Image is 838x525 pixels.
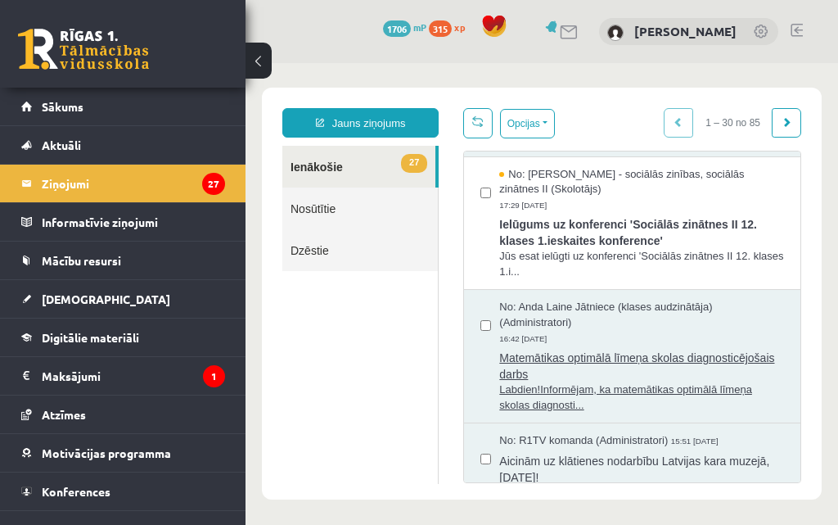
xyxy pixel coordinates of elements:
[202,173,225,195] i: 27
[21,203,225,241] a: Informatīvie ziņojumi
[155,91,182,110] span: 27
[254,104,538,134] span: No: [PERSON_NAME] - sociālās zinības, sociālās zinātnes II (Skolotājs)
[426,373,476,385] span: 15:51 [DATE]
[634,23,737,39] a: [PERSON_NAME]
[18,29,149,70] a: Rīgas 1. Tālmācības vidusskola
[254,104,538,217] a: No: [PERSON_NAME] - sociālās zinības, sociālās zinātnes II (Skolotājs) 17:29 [DATE] Ielūgums uz k...
[21,319,225,356] a: Digitālie materiāli
[21,396,225,433] a: Atzīmes
[254,237,538,350] a: No: Anda Laine Jātniece (klases audzinātāja) (Administratori) 16:42 [DATE] Matemātikas optimālā l...
[454,20,465,34] span: xp
[21,88,225,125] a: Sākums
[429,20,452,37] span: 315
[383,20,426,34] a: 1706 mP
[37,124,192,166] a: Nosūtītie
[42,99,83,114] span: Sākums
[42,138,81,152] span: Aktuāli
[254,370,422,386] span: No: R1TV komanda (Administratori)
[37,83,190,124] a: 27Ienākošie
[254,186,538,216] span: Jūs esat ielūgti uz konferenci 'Sociālās zinātnes II 12. klases 1.i...
[42,330,139,345] span: Digitālie materiāli
[42,203,225,241] legend: Informatīvie ziņojumi
[21,165,225,202] a: Ziņojumi27
[42,253,121,268] span: Mācību resursi
[42,357,225,395] legend: Maksājumi
[21,126,225,164] a: Aktuāli
[37,45,193,75] a: Jauns ziņojums
[383,20,411,37] span: 1706
[21,242,225,279] a: Mācību resursi
[254,283,538,319] span: Matemātikas optimālā līmeņa skolas diagnosticējošais darbs
[255,46,309,75] button: Opcijas
[254,237,538,267] span: No: Anda Laine Jātniece (klases audzinātāja) (Administratori)
[37,166,192,208] a: Dzēstie
[21,434,225,472] a: Motivācijas programma
[21,473,225,510] a: Konferences
[42,446,171,460] span: Motivācijas programma
[413,20,426,34] span: mP
[429,20,473,34] a: 315 xp
[254,370,538,453] a: No: R1TV komanda (Administratori) 15:51 [DATE] Aicinām uz klātienes nodarbību Latvijas kara muzej...
[21,357,225,395] a: Maksājumi1
[448,45,527,75] span: 1 – 30 no 85
[254,136,304,148] span: 17:29 [DATE]
[42,484,110,499] span: Konferences
[254,149,538,186] span: Ielūgums uz konferenci 'Sociālās zinātnes II 12. klases 1.ieskaites konference'
[42,165,225,202] legend: Ziņojumi
[42,407,86,422] span: Atzīmes
[254,386,538,423] span: Aicinām uz klātienes nodarbību Latvijas kara muzejā, [DATE]!
[42,292,170,306] span: [DEMOGRAPHIC_DATA]
[203,365,225,387] i: 1
[254,319,538,350] span: Labdien!Informējam, ka matemātikas optimālā līmeņa skolas diagnosti...
[21,280,225,318] a: [DEMOGRAPHIC_DATA]
[607,25,624,41] img: Roberta Visocka
[254,269,304,282] span: 16:42 [DATE]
